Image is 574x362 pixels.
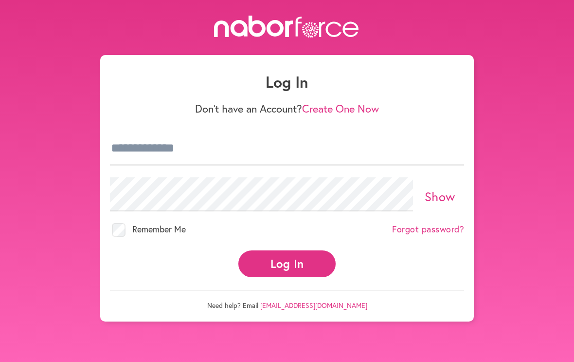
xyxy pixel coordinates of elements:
a: Create One Now [302,101,379,115]
a: Forgot password? [392,224,464,235]
p: Need help? Email [110,290,464,310]
a: [EMAIL_ADDRESS][DOMAIN_NAME] [260,301,367,310]
span: Remember Me [132,223,186,235]
p: Don't have an Account? [110,102,464,115]
button: Log In [238,250,336,277]
a: Show [425,188,455,205]
h1: Log In [110,73,464,91]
